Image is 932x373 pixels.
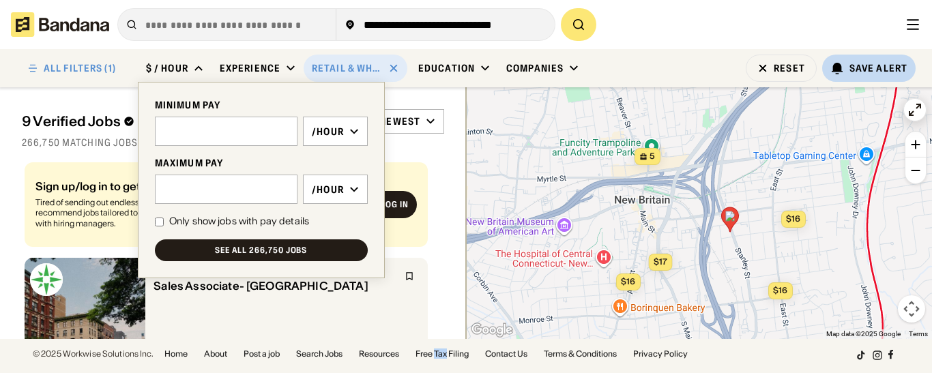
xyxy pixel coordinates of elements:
[621,276,635,286] span: $16
[22,136,444,149] div: 266,750 matching jobs on [DOMAIN_NAME]
[312,62,383,74] div: Retail & Wholesale
[653,256,667,267] span: $17
[359,350,399,358] a: Resources
[898,295,925,323] button: Map camera controls
[469,321,514,339] img: Google
[506,62,564,74] div: Companies
[30,263,63,296] img: Atlantis Management Group logo
[35,197,320,229] div: Tired of sending out endless job applications? Bandana Match Team will recommend jobs tailored to...
[485,350,527,358] a: Contact Us
[544,350,617,358] a: Terms & Conditions
[215,246,307,254] div: See all 266,750 jobs
[11,12,109,37] img: Bandana logotype
[44,63,116,73] div: ALL FILTERS (1)
[312,125,344,138] div: /hour
[849,62,907,74] div: Save Alert
[379,115,420,128] div: Newest
[155,99,368,111] div: MINIMUM PAY
[296,350,343,358] a: Search Jobs
[650,151,655,162] span: 5
[244,350,280,358] a: Post a job
[155,157,368,169] div: MAXIMUM PAY
[220,62,280,74] div: Experience
[33,350,154,358] div: © 2025 Workwise Solutions Inc.
[35,181,320,192] div: Sign up/log in to get job matches
[169,215,309,228] div: Only show jobs with pay details
[826,330,901,338] span: Map data ©2025 Google
[773,285,787,295] span: $16
[22,113,271,130] div: 9 Verified Jobs
[164,350,188,358] a: Home
[155,218,164,226] input: Only show jobs with pay details
[909,330,928,338] a: Terms (opens in new tab)
[312,183,344,196] div: /hour
[22,157,444,339] div: grid
[633,350,688,358] a: Privacy Policy
[146,62,188,74] div: $ / hour
[154,280,396,293] div: Sales Associate- [GEOGRAPHIC_DATA]
[416,350,469,358] a: Free Tax Filing
[469,321,514,339] a: Open this area in Google Maps (opens a new window)
[774,63,805,73] div: Reset
[418,62,475,74] div: Education
[786,213,800,224] span: $16
[204,350,227,358] a: About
